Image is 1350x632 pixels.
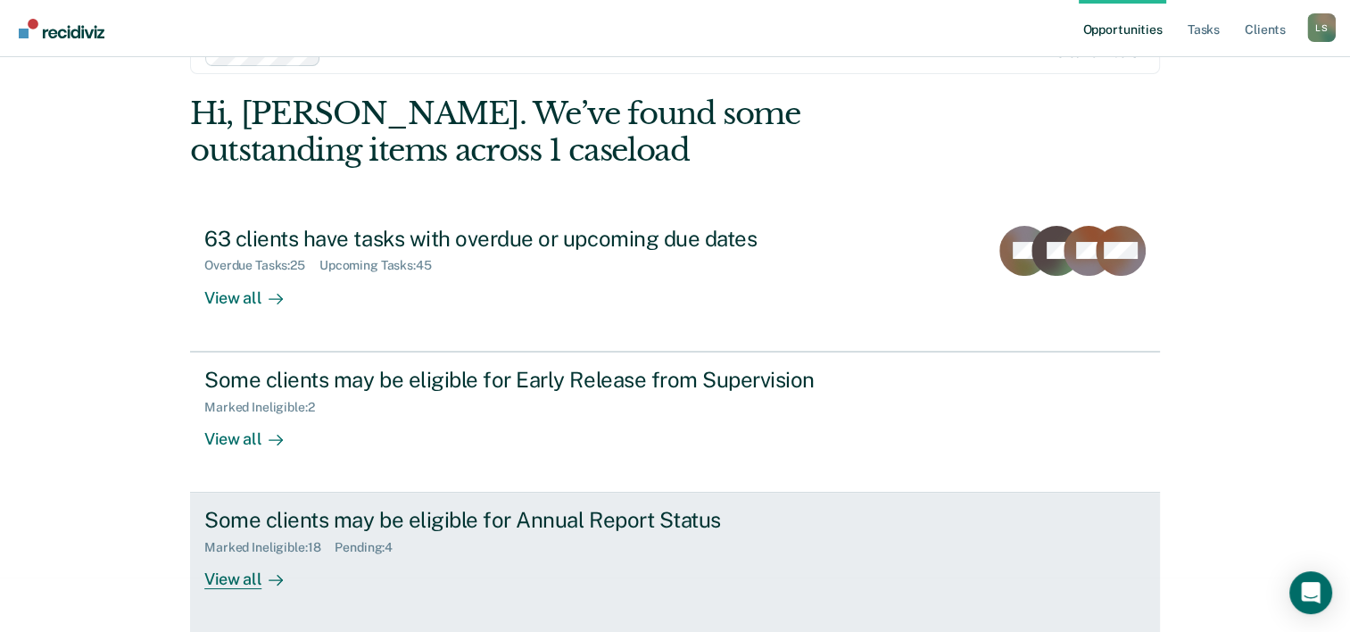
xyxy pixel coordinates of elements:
[204,414,304,449] div: View all
[204,400,328,415] div: Marked Ineligible : 2
[204,258,319,273] div: Overdue Tasks : 25
[190,96,965,169] div: Hi, [PERSON_NAME]. We’ve found some outstanding items across 1 caseload
[319,258,446,273] div: Upcoming Tasks : 45
[1289,571,1332,614] div: Open Intercom Messenger
[204,555,304,590] div: View all
[204,540,335,555] div: Marked Ineligible : 18
[1307,13,1336,42] div: L S
[204,367,831,393] div: Some clients may be eligible for Early Release from Supervision
[204,226,831,252] div: 63 clients have tasks with overdue or upcoming due dates
[19,19,104,38] img: Recidiviz
[204,507,831,533] div: Some clients may be eligible for Annual Report Status
[204,273,304,308] div: View all
[190,352,1160,493] a: Some clients may be eligible for Early Release from SupervisionMarked Ineligible:2View all
[190,212,1160,352] a: 63 clients have tasks with overdue or upcoming due datesOverdue Tasks:25Upcoming Tasks:45View all
[1307,13,1336,42] button: Profile dropdown button
[335,540,407,555] div: Pending : 4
